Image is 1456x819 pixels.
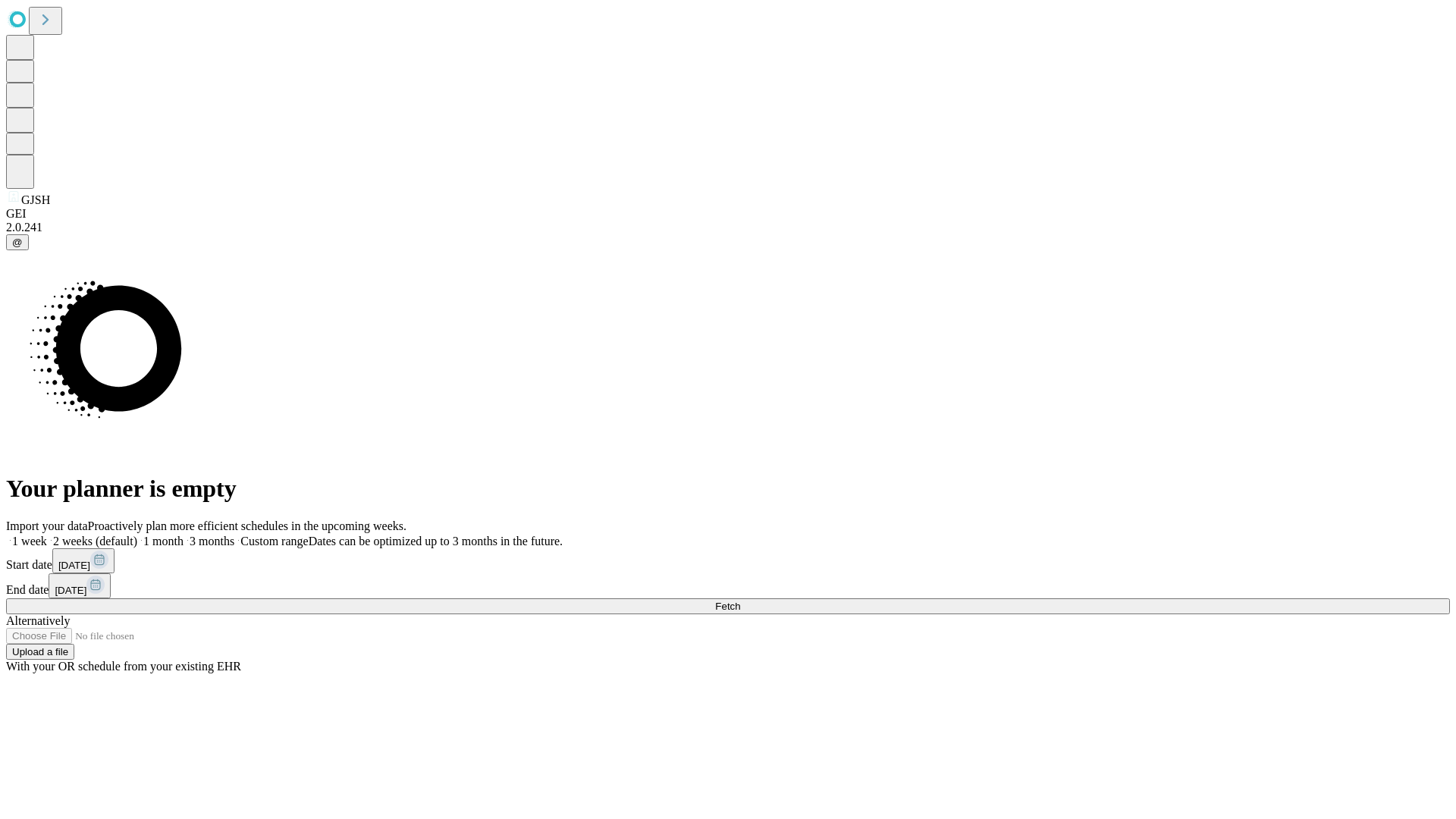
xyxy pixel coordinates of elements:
button: @ [6,234,29,250]
div: End date [6,573,1450,598]
button: [DATE] [52,548,115,573]
button: Upload a file [6,644,74,660]
span: [DATE] [58,560,90,571]
span: Alternatively [6,614,70,627]
span: Import your data [6,519,88,532]
span: [DATE] [55,585,86,596]
button: [DATE] [49,573,111,598]
span: Custom range [240,535,308,548]
span: @ [12,237,23,248]
span: 1 week [12,535,47,548]
span: 1 month [143,535,184,548]
span: Proactively plan more efficient schedules in the upcoming weeks. [88,519,406,532]
span: Dates can be optimized up to 3 months in the future. [309,535,563,548]
div: 2.0.241 [6,221,1450,234]
button: Fetch [6,598,1450,614]
div: GEI [6,207,1450,221]
span: With your OR schedule from your existing EHR [6,660,241,673]
h1: Your planner is empty [6,475,1450,503]
span: Fetch [715,601,740,612]
span: GJSH [21,193,50,206]
span: 3 months [190,535,234,548]
span: 2 weeks (default) [53,535,137,548]
div: Start date [6,548,1450,573]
